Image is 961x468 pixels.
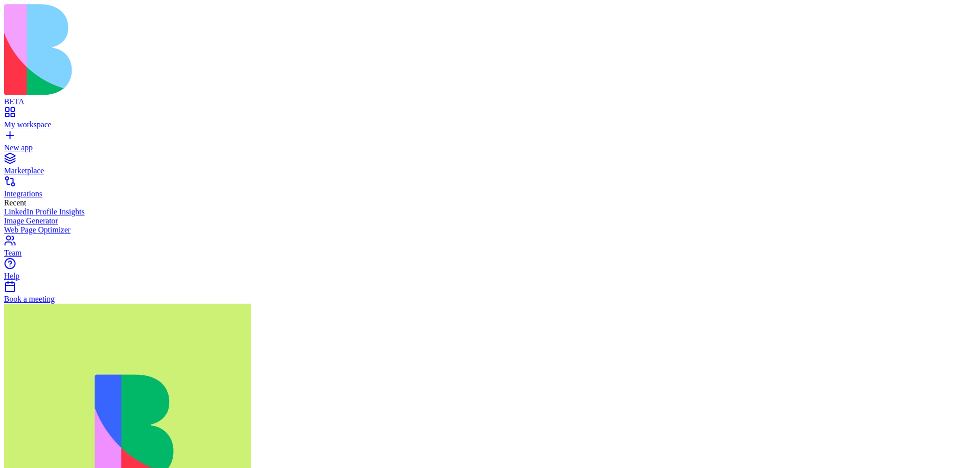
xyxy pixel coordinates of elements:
[4,180,957,198] a: Integrations
[4,272,957,281] div: Help
[4,216,957,225] a: Image Generator
[4,225,957,235] a: Web Page Optimizer
[4,143,957,152] div: New app
[4,295,957,304] div: Book a meeting
[4,198,26,207] span: Recent
[4,4,406,95] img: logo
[4,157,957,175] a: Marketplace
[4,189,957,198] div: Integrations
[4,111,957,129] a: My workspace
[4,97,957,106] div: BETA
[4,166,957,175] div: Marketplace
[4,286,957,304] a: Book a meeting
[4,263,957,281] a: Help
[4,134,957,152] a: New app
[4,207,957,216] a: LinkedIn Profile Insights
[4,88,957,106] a: BETA
[4,240,957,258] a: Team
[4,120,957,129] div: My workspace
[4,249,957,258] div: Team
